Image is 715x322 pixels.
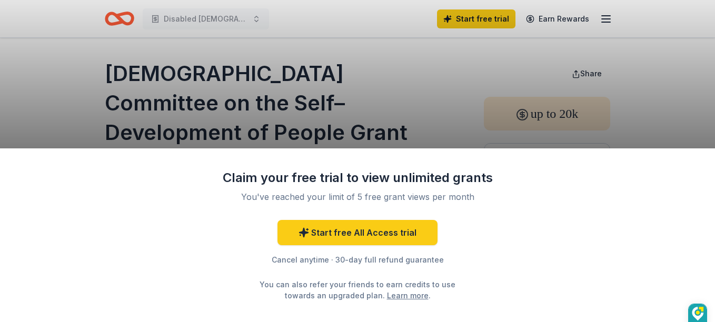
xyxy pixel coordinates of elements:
[387,290,429,301] a: Learn more
[250,279,465,301] div: You can also refer your friends to earn credits to use towards an upgraded plan. .
[233,190,482,203] div: You've reached your limit of 5 free grant views per month
[221,254,494,266] div: Cancel anytime · 30-day full refund guarantee
[277,220,438,245] a: Start free All Access trial
[221,169,494,186] div: Claim your free trial to view unlimited grants
[692,307,704,321] img: DzVsEph+IJtmAAAAAElFTkSuQmCC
